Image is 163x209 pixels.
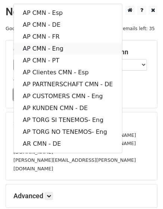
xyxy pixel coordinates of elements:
[13,141,136,155] small: [PERSON_NAME][EMAIL_ADDRESS][PERSON_NAME][DOMAIN_NAME]
[13,157,136,171] small: [PERSON_NAME][EMAIL_ADDRESS][PERSON_NAME][DOMAIN_NAME]
[14,55,122,67] a: AP CMN - PT
[126,173,163,209] div: Chat-Widget
[14,102,122,114] a: AP KUNDEN CMN - DE
[107,26,157,31] a: Daily emails left: 35
[14,19,122,31] a: AP CMN - DE
[14,126,122,138] a: AP TORG NO TENEMOS- Eng
[107,25,157,33] span: Daily emails left: 35
[14,43,122,55] a: AP CMN - Eng
[14,90,122,102] a: AP CUSTOMERS CMN - Eng
[14,78,122,90] a: AP PARTNERSCHAFT CMN - DE
[14,31,122,43] a: AP CMN - FR
[14,138,122,150] a: AR CMN - DE
[14,114,122,126] a: AP TORG SI TENEMOS- Eng
[126,173,163,209] iframe: Chat Widget
[13,132,136,138] small: [PERSON_NAME][EMAIL_ADDRESS][DOMAIN_NAME]
[6,26,95,31] small: Google Sheet:
[14,67,122,78] a: AP Clientes CMN - Esp
[6,6,157,18] h2: New Campaign
[13,192,150,200] h5: Advanced
[14,7,122,19] a: AP CMN - Esp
